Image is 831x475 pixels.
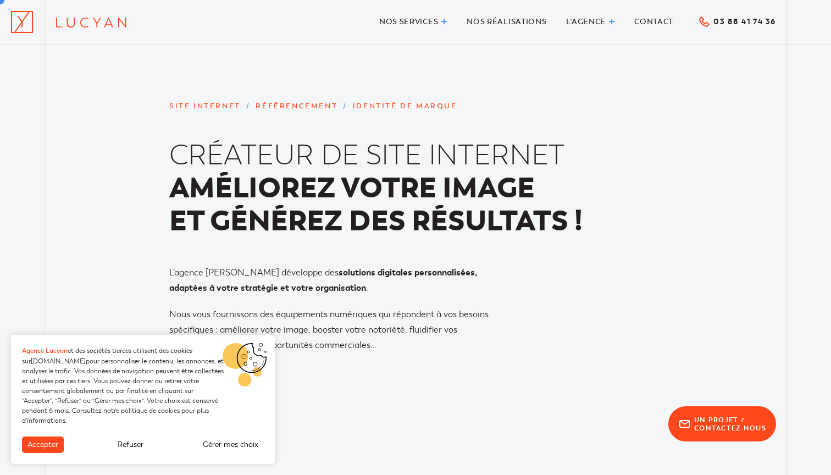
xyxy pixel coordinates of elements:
[22,347,68,355] strong: Agence Lucyan
[169,265,494,296] p: L’agence [PERSON_NAME] développe des .
[22,346,225,426] p: et des sociétés tierces utilisent des cookies sur pour personnaliser le contenu, les annonces, et...
[467,15,546,29] a: Nos réalisations
[379,17,438,26] span: Nos services
[697,14,776,28] a: 03 88 41 74 36
[169,100,662,113] p: Site internet Référencement Identité de marque
[566,17,606,26] span: L’agence
[169,140,583,172] span: Créateur de site internet
[713,18,776,25] span: 03 88 41 74 36
[22,437,64,453] button: Accepter
[31,357,86,365] a: [DOMAIN_NAME]
[379,15,447,29] a: Nos services
[11,335,275,464] aside: Bannière de cookies GDPR
[694,416,766,433] span: Un projet ? Contactez-nous
[197,437,264,453] button: Gérer mes choix
[634,17,673,26] span: Contact
[246,102,251,111] span: /
[634,15,673,29] a: Contact
[343,102,347,111] span: /
[112,437,149,453] button: Refuser
[467,17,546,26] span: Nos réalisations
[668,406,776,441] a: Un projet ?Contactez-nous
[169,202,583,240] strong: et générez des résultats !
[169,307,494,353] p: Nous vous fournissons des équipements numériques qui répondent à vos besoins spécifiques : amélio...
[169,169,535,207] strong: Améliorez votre image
